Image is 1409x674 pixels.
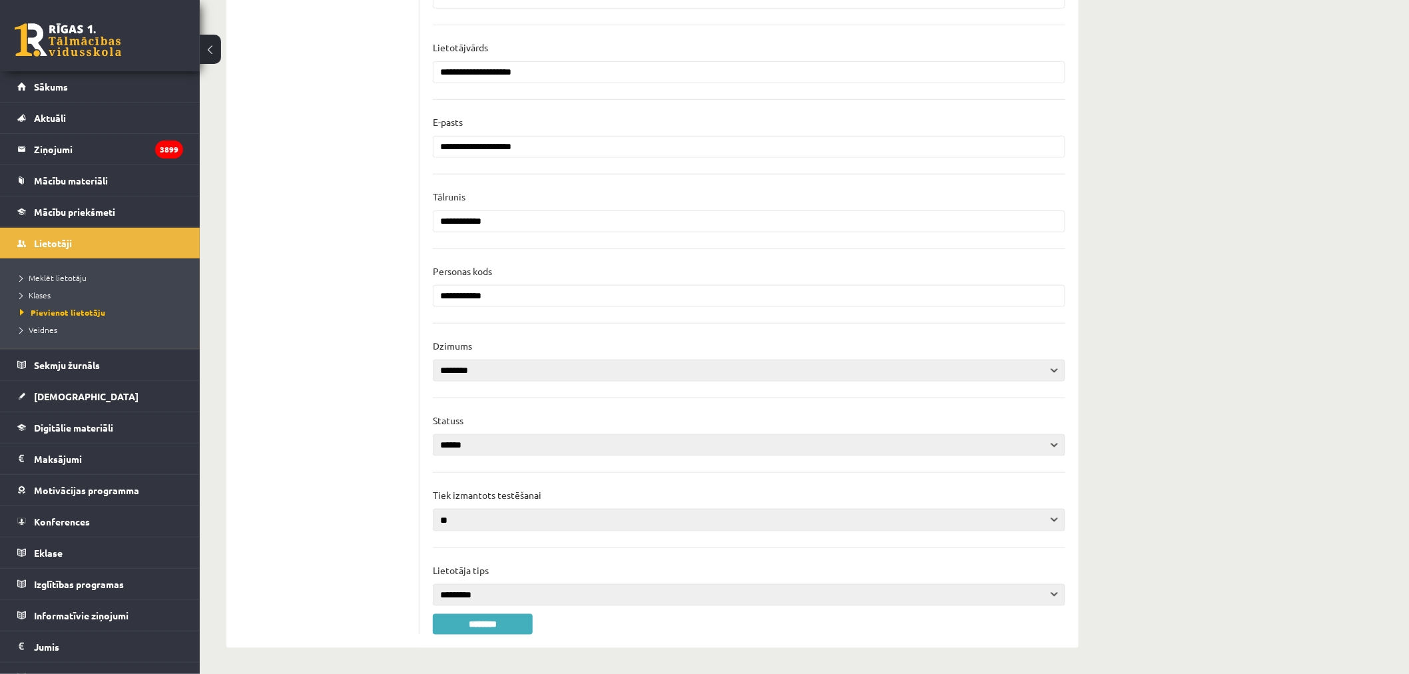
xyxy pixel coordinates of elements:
p: Tālrunis [433,190,465,202]
a: Mācību priekšmeti [17,196,183,227]
a: Mācību materiāli [17,165,183,196]
span: Konferences [34,515,90,527]
span: Sākums [34,81,68,93]
a: Ziņojumi3899 [17,134,183,165]
p: Lietotāja tips [433,564,489,576]
span: Motivācijas programma [34,484,139,496]
a: Aktuāli [17,103,183,133]
a: Rīgas 1. Tālmācības vidusskola [15,23,121,57]
span: Aktuāli [34,112,66,124]
p: Tiek izmantots testēšanai [433,489,541,501]
span: Veidnes [20,324,57,335]
a: [DEMOGRAPHIC_DATA] [17,381,183,412]
a: Pievienot lietotāju [20,306,186,318]
span: Eklase [34,547,63,559]
a: Klases [20,289,186,301]
a: Sākums [17,71,183,102]
p: Personas kods [433,265,492,277]
p: E-pasts [433,116,463,128]
p: Dzimums [433,340,472,352]
a: Meklēt lietotāju [20,272,186,284]
a: Izglītības programas [17,569,183,599]
a: Konferences [17,506,183,537]
span: Izglītības programas [34,578,124,590]
a: Sekmju žurnāls [17,350,183,380]
span: Jumis [34,641,59,653]
a: Veidnes [20,324,186,336]
a: Jumis [17,631,183,662]
a: Motivācijas programma [17,475,183,506]
legend: Maksājumi [34,444,183,474]
span: Mācību materiāli [34,174,108,186]
a: Eklase [17,537,183,568]
a: Maksājumi [17,444,183,474]
span: Pievienot lietotāju [20,307,105,318]
i: 3899 [155,141,183,159]
span: Digitālie materiāli [34,422,113,434]
a: Informatīvie ziņojumi [17,600,183,631]
p: Lietotājvārds [433,41,488,53]
a: Lietotāji [17,228,183,258]
span: Sekmju žurnāls [34,359,100,371]
p: Statuss [433,414,463,426]
a: Digitālie materiāli [17,412,183,443]
span: [DEMOGRAPHIC_DATA] [34,390,139,402]
span: Meklēt lietotāju [20,272,87,283]
legend: Ziņojumi [34,134,183,165]
span: Informatīvie ziņojumi [34,609,129,621]
span: Mācību priekšmeti [34,206,115,218]
span: Klases [20,290,51,300]
span: Lietotāji [34,237,72,249]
